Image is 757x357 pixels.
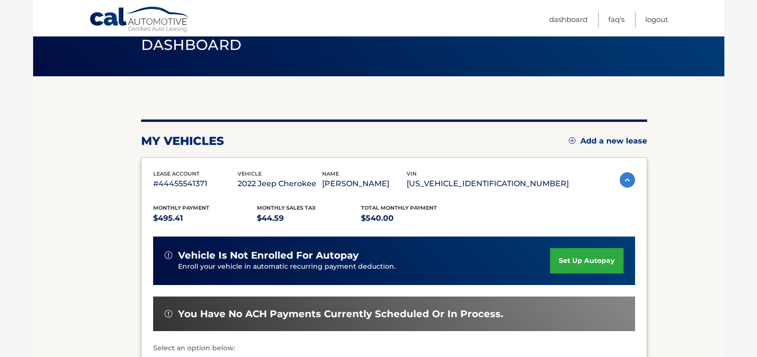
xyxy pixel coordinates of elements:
[153,170,200,177] span: lease account
[238,170,262,177] span: vehicle
[257,204,316,211] span: Monthly sales Tax
[407,170,417,177] span: vin
[165,310,172,318] img: alert-white.svg
[153,343,635,354] p: Select an option below:
[322,170,339,177] span: name
[407,177,569,190] p: [US_VEHICLE_IDENTIFICATION_NUMBER]
[89,6,190,34] a: Cal Automotive
[361,204,437,211] span: Total Monthly Payment
[178,262,551,272] p: Enroll your vehicle in automatic recurring payment deduction.
[153,212,257,225] p: $495.41
[153,204,209,211] span: Monthly Payment
[238,177,322,190] p: 2022 Jeep Cherokee
[645,12,668,27] a: Logout
[153,177,238,190] p: #44455541371
[620,172,635,188] img: accordion-active.svg
[361,212,465,225] p: $540.00
[549,12,588,27] a: Dashboard
[178,250,359,262] span: vehicle is not enrolled for autopay
[608,12,625,27] a: FAQ's
[322,177,407,190] p: [PERSON_NAME]
[165,251,172,259] img: alert-white.svg
[141,134,224,148] h2: my vehicles
[141,36,242,54] span: Dashboard
[569,137,576,144] img: add.svg
[257,212,361,225] p: $44.59
[569,136,647,146] a: Add a new lease
[550,248,623,274] a: set up autopay
[178,308,503,320] span: You have no ACH payments currently scheduled or in process.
